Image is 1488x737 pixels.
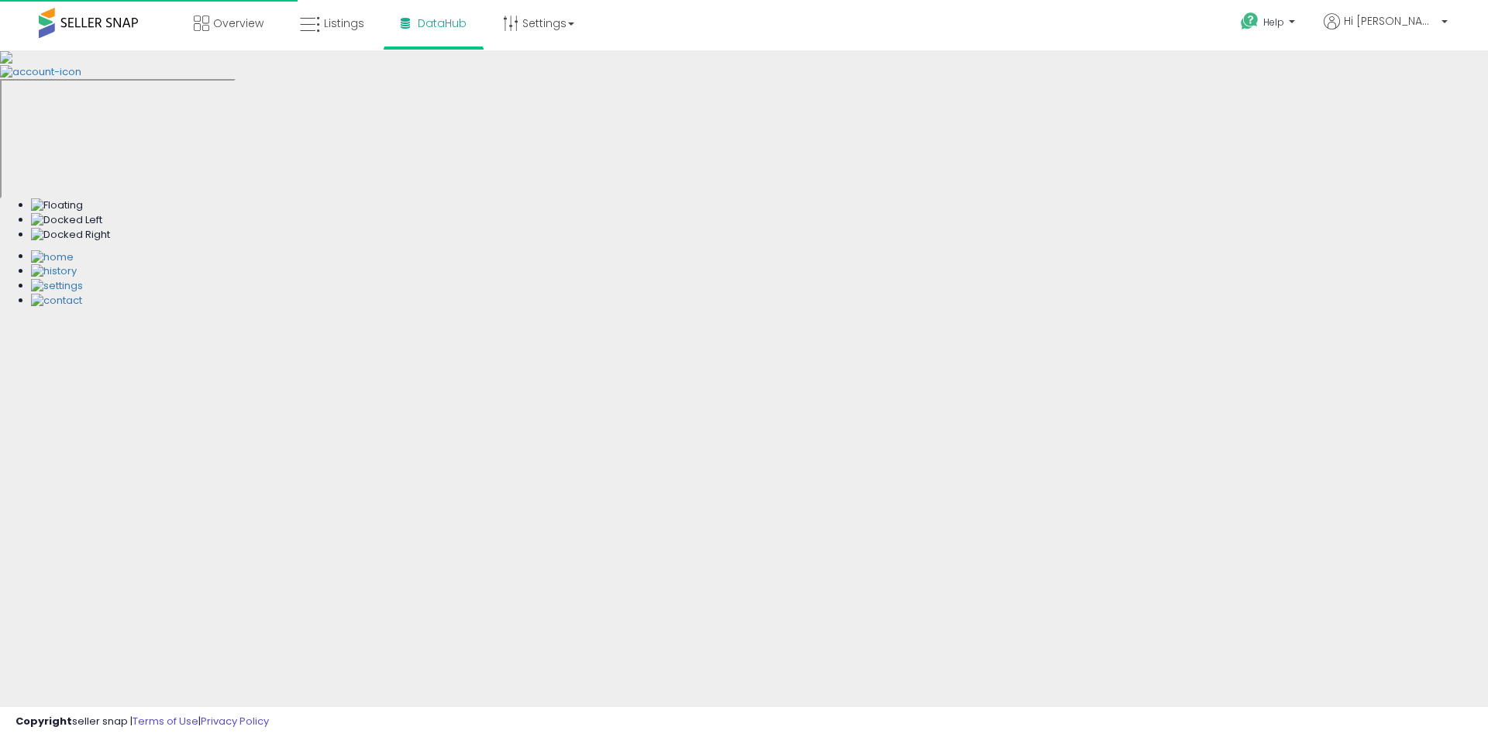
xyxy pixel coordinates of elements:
span: Help [1263,15,1284,29]
img: Docked Right [31,228,110,243]
img: Floating [31,198,83,213]
span: DataHub [418,15,467,31]
img: Settings [31,279,83,294]
i: Get Help [1240,12,1259,31]
img: Docked Left [31,213,102,228]
span: Hi [PERSON_NAME] [1344,13,1437,29]
span: Overview [213,15,263,31]
a: Hi [PERSON_NAME] [1324,13,1448,48]
img: Home [31,250,74,265]
span: Listings [324,15,364,31]
img: Contact [31,294,82,308]
img: History [31,264,77,279]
